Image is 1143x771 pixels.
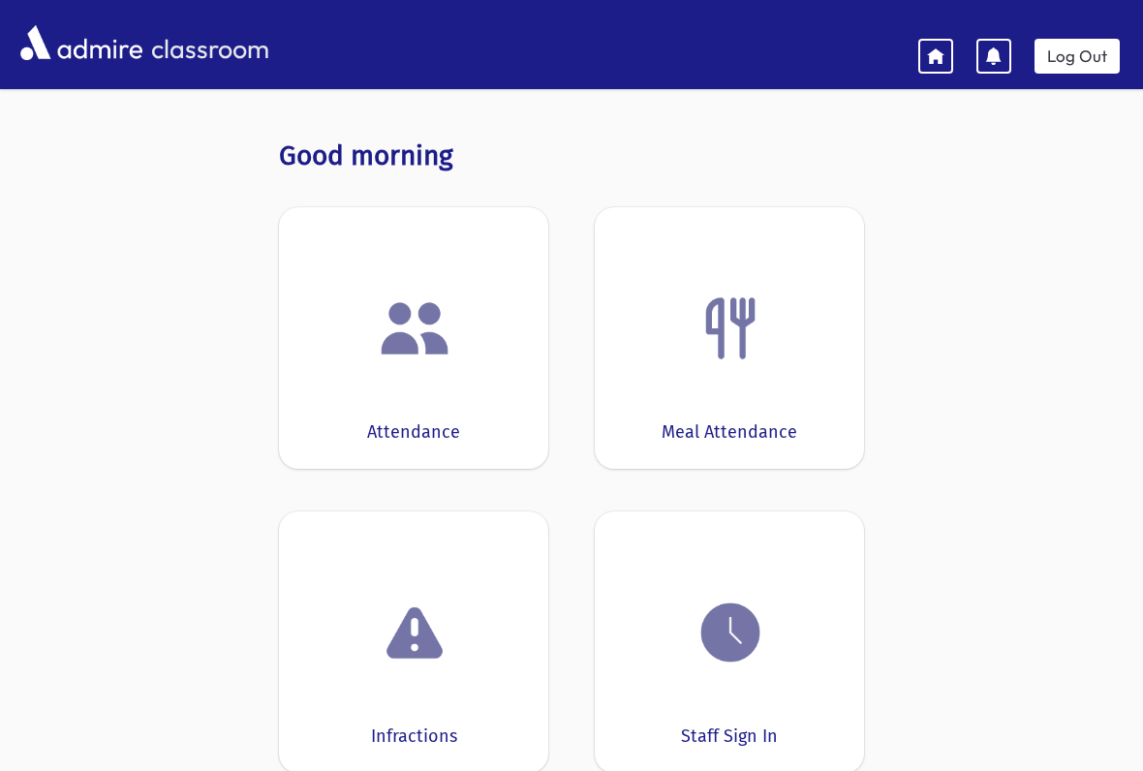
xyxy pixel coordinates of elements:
img: Fork.png [694,292,767,365]
h3: Good morning [279,139,864,172]
div: Infractions [371,724,457,750]
div: Staff Sign In [681,724,778,750]
div: Attendance [367,419,460,446]
img: AdmirePro [15,20,147,65]
div: Meal Attendance [662,419,797,446]
img: clock.png [694,596,767,669]
img: users.png [378,292,451,365]
img: exclamation.png [378,600,451,673]
span: classroom [147,17,269,69]
a: Log Out [1035,39,1120,74]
